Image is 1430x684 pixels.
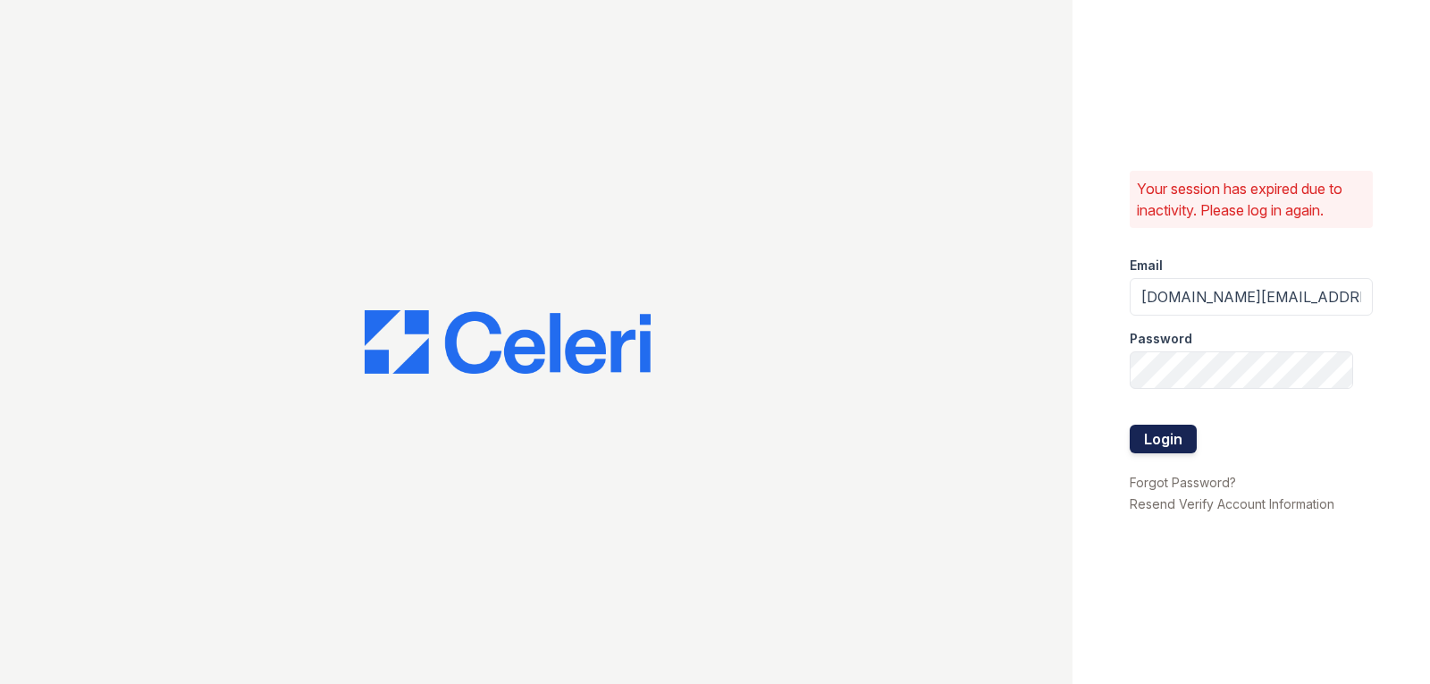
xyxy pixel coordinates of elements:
[1130,330,1192,348] label: Password
[1130,475,1236,490] a: Forgot Password?
[1130,425,1197,453] button: Login
[1130,257,1163,274] label: Email
[365,310,651,375] img: CE_Logo_Blue-a8612792a0a2168367f1c8372b55b34899dd931a85d93a1a3d3e32e68fde9ad4.png
[1137,178,1366,221] p: Your session has expired due to inactivity. Please log in again.
[1130,496,1334,511] a: Resend Verify Account Information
